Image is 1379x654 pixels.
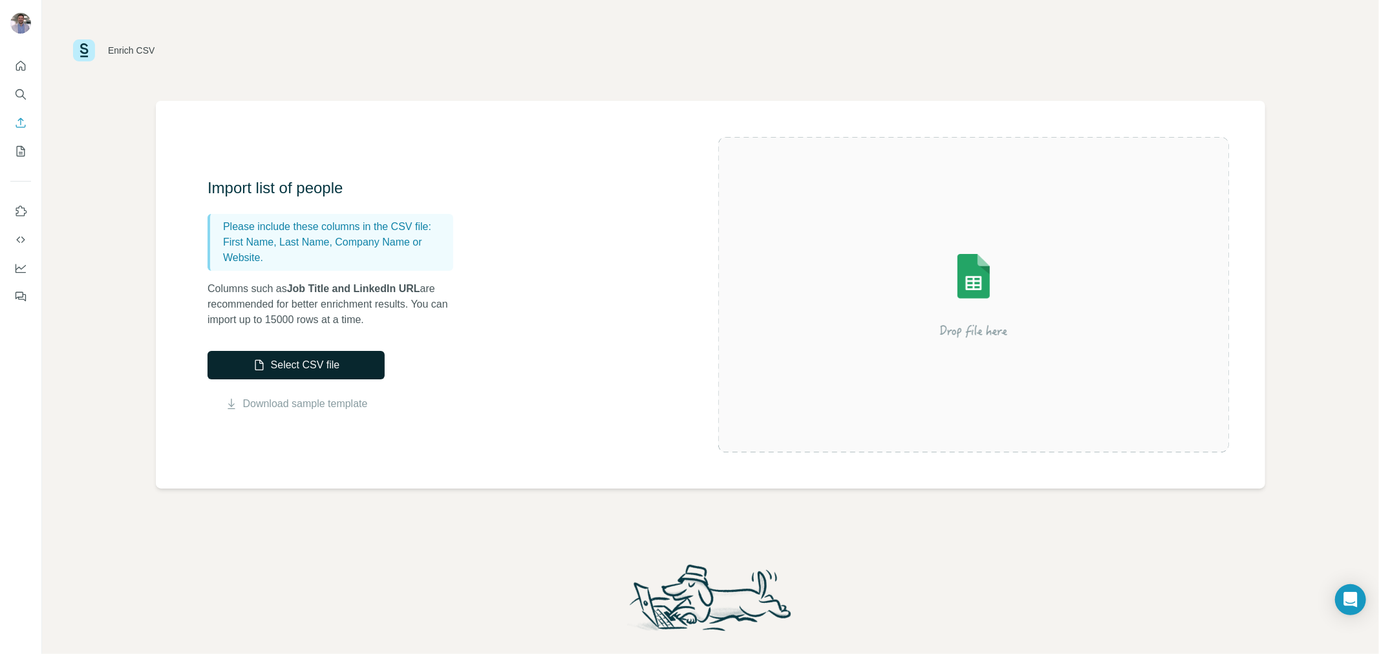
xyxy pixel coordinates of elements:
[287,283,420,294] span: Job Title and LinkedIn URL
[10,257,31,280] button: Dashboard
[10,285,31,308] button: Feedback
[617,561,804,644] img: Surfe Mascot Illustration
[857,217,1090,372] img: Surfe Illustration - Drop file here or select below
[10,54,31,78] button: Quick start
[208,281,466,328] p: Columns such as are recommended for better enrichment results. You can import up to 15000 rows at...
[223,219,448,235] p: Please include these columns in the CSV file:
[223,235,448,266] p: First Name, Last Name, Company Name or Website.
[10,140,31,163] button: My lists
[10,83,31,106] button: Search
[10,228,31,251] button: Use Surfe API
[10,13,31,34] img: Avatar
[208,396,385,412] button: Download sample template
[10,200,31,223] button: Use Surfe on LinkedIn
[208,351,385,379] button: Select CSV file
[73,39,95,61] img: Surfe Logo
[1335,584,1366,615] div: Open Intercom Messenger
[10,111,31,134] button: Enrich CSV
[208,178,466,198] h3: Import list of people
[108,44,155,57] div: Enrich CSV
[243,396,368,412] a: Download sample template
